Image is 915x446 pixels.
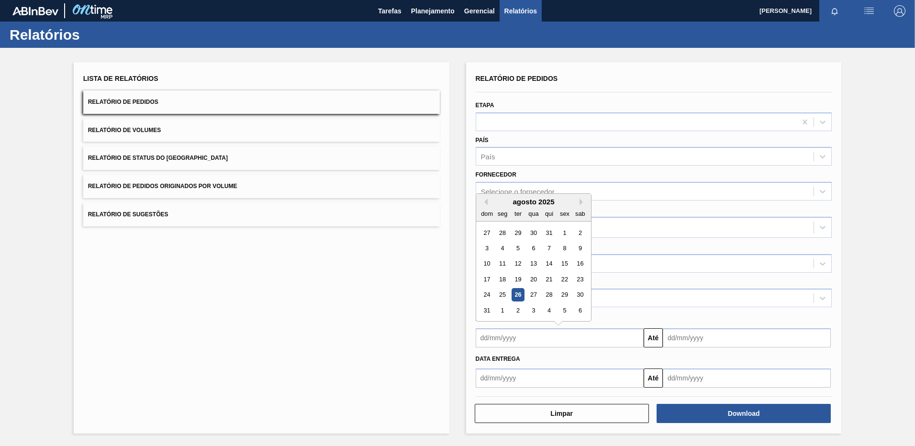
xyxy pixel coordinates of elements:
[573,207,586,220] div: sab
[558,304,571,317] div: Choose sexta-feira, 5 de setembro de 2025
[663,328,831,347] input: dd/mm/yyyy
[511,289,524,301] div: Choose terça-feira, 26 de agosto de 2025
[511,273,524,286] div: Choose terça-feira, 19 de agosto de 2025
[480,242,493,255] div: Choose domingo, 3 de agosto de 2025
[88,211,168,218] span: Relatório de Sugestões
[819,4,850,18] button: Notificações
[480,226,493,239] div: Choose domingo, 27 de julho de 2025
[527,273,540,286] div: Choose quarta-feira, 20 de agosto de 2025
[480,273,493,286] div: Choose domingo, 17 de agosto de 2025
[480,304,493,317] div: Choose domingo, 31 de agosto de 2025
[481,153,495,161] div: País
[573,226,586,239] div: Choose sábado, 2 de agosto de 2025
[657,404,831,423] button: Download
[573,257,586,270] div: Choose sábado, 16 de agosto de 2025
[558,207,571,220] div: sex
[88,99,158,105] span: Relatório de Pedidos
[88,183,237,190] span: Relatório de Pedidos Originados por Volume
[527,257,540,270] div: Choose quarta-feira, 13 de agosto de 2025
[83,75,158,82] span: Lista de Relatórios
[496,273,509,286] div: Choose segunda-feira, 18 de agosto de 2025
[378,5,402,17] span: Tarefas
[481,188,555,196] div: Selecione o fornecedor
[558,257,571,270] div: Choose sexta-feira, 15 de agosto de 2025
[863,5,875,17] img: userActions
[476,328,644,347] input: dd/mm/yyyy
[88,155,228,161] span: Relatório de Status do [GEOGRAPHIC_DATA]
[644,328,663,347] button: Até
[542,226,555,239] div: Choose quinta-feira, 31 de julho de 2025
[496,207,509,220] div: seg
[479,225,588,318] div: month 2025-08
[511,226,524,239] div: Choose terça-feira, 29 de julho de 2025
[481,199,488,205] button: Previous Month
[476,171,516,178] label: Fornecedor
[511,242,524,255] div: Choose terça-feira, 5 de agosto de 2025
[504,5,537,17] span: Relatórios
[476,102,494,109] label: Etapa
[558,226,571,239] div: Choose sexta-feira, 1 de agosto de 2025
[83,146,440,170] button: Relatório de Status do [GEOGRAPHIC_DATA]
[542,304,555,317] div: Choose quinta-feira, 4 de setembro de 2025
[83,119,440,142] button: Relatório de Volumes
[542,242,555,255] div: Choose quinta-feira, 7 de agosto de 2025
[464,5,495,17] span: Gerencial
[496,304,509,317] div: Choose segunda-feira, 1 de setembro de 2025
[511,304,524,317] div: Choose terça-feira, 2 de setembro de 2025
[476,137,489,144] label: País
[527,226,540,239] div: Choose quarta-feira, 30 de julho de 2025
[476,75,558,82] span: Relatório de Pedidos
[475,404,649,423] button: Limpar
[542,273,555,286] div: Choose quinta-feira, 21 de agosto de 2025
[496,242,509,255] div: Choose segunda-feira, 4 de agosto de 2025
[83,203,440,226] button: Relatório de Sugestões
[496,289,509,301] div: Choose segunda-feira, 25 de agosto de 2025
[573,242,586,255] div: Choose sábado, 9 de agosto de 2025
[476,356,520,362] span: Data entrega
[480,289,493,301] div: Choose domingo, 24 de agosto de 2025
[663,368,831,388] input: dd/mm/yyyy
[573,304,586,317] div: Choose sábado, 6 de setembro de 2025
[83,175,440,198] button: Relatório de Pedidos Originados por Volume
[542,207,555,220] div: qui
[88,127,161,134] span: Relatório de Volumes
[480,207,493,220] div: dom
[496,226,509,239] div: Choose segunda-feira, 28 de julho de 2025
[10,29,179,40] h1: Relatórios
[496,257,509,270] div: Choose segunda-feira, 11 de agosto de 2025
[480,257,493,270] div: Choose domingo, 10 de agosto de 2025
[542,289,555,301] div: Choose quinta-feira, 28 de agosto de 2025
[644,368,663,388] button: Até
[573,289,586,301] div: Choose sábado, 30 de agosto de 2025
[527,289,540,301] div: Choose quarta-feira, 27 de agosto de 2025
[527,242,540,255] div: Choose quarta-feira, 6 de agosto de 2025
[527,304,540,317] div: Choose quarta-feira, 3 de setembro de 2025
[511,207,524,220] div: ter
[558,242,571,255] div: Choose sexta-feira, 8 de agosto de 2025
[83,90,440,114] button: Relatório de Pedidos
[12,7,58,15] img: TNhmsLtSVTkK8tSr43FrP2fwEKptu5GPRR3wAAAABJRU5ErkJggg==
[527,207,540,220] div: qua
[511,257,524,270] div: Choose terça-feira, 12 de agosto de 2025
[542,257,555,270] div: Choose quinta-feira, 14 de agosto de 2025
[411,5,455,17] span: Planejamento
[476,368,644,388] input: dd/mm/yyyy
[558,273,571,286] div: Choose sexta-feira, 22 de agosto de 2025
[580,199,586,205] button: Next Month
[558,289,571,301] div: Choose sexta-feira, 29 de agosto de 2025
[476,198,591,206] div: agosto 2025
[894,5,905,17] img: Logout
[573,273,586,286] div: Choose sábado, 23 de agosto de 2025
